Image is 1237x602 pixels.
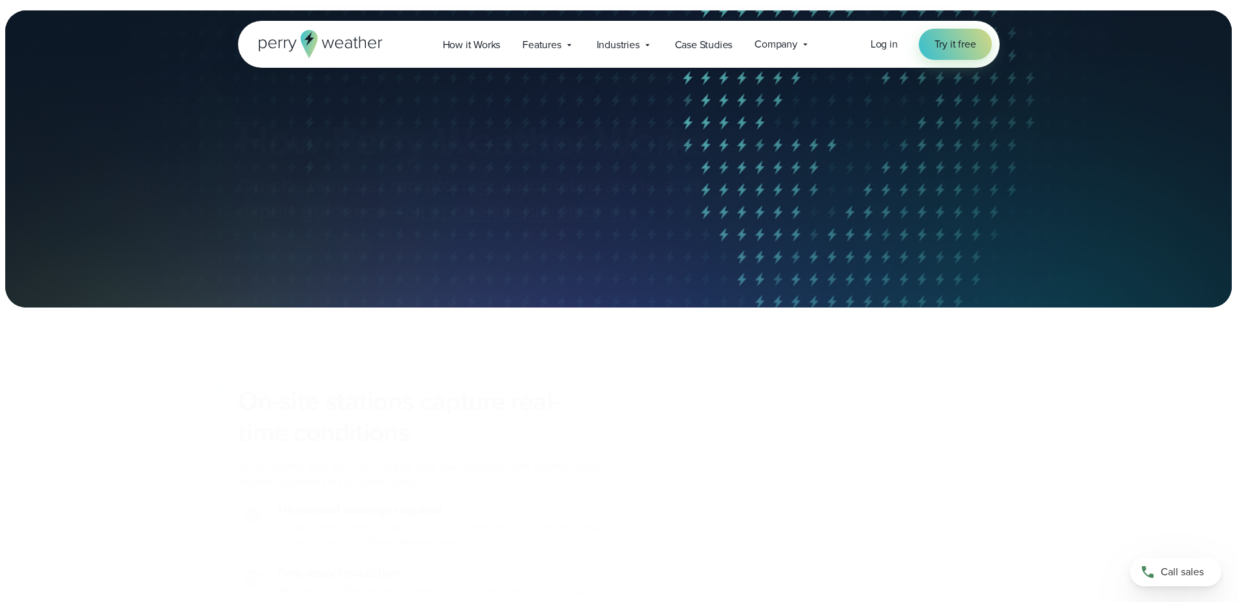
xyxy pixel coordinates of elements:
[443,37,501,53] span: How it Works
[432,31,512,58] a: How it Works
[664,31,744,58] a: Case Studies
[1130,558,1221,586] a: Call sales
[522,37,561,53] span: Features
[919,29,992,60] a: Try it free
[934,36,976,52] span: Try it free
[871,36,898,52] a: Log in
[675,37,733,53] span: Case Studies
[597,37,640,53] span: Industries
[1161,564,1204,580] span: Call sales
[754,36,797,52] span: Company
